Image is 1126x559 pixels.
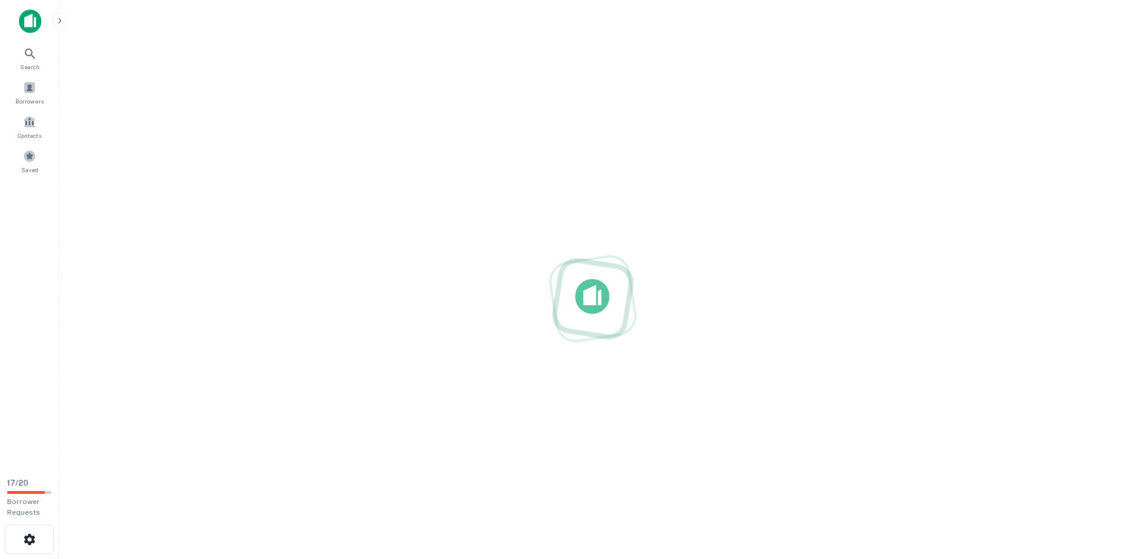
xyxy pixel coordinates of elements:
[4,111,56,143] a: Contacts
[7,479,28,487] span: 17 / 20
[4,145,56,177] a: Saved
[4,42,56,74] a: Search
[7,497,40,516] span: Borrower Requests
[15,96,44,106] span: Borrowers
[18,131,41,140] span: Contacts
[20,62,40,72] span: Search
[1067,464,1126,521] iframe: Chat Widget
[19,9,41,33] img: capitalize-icon.png
[21,165,38,175] span: Saved
[4,76,56,108] a: Borrowers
